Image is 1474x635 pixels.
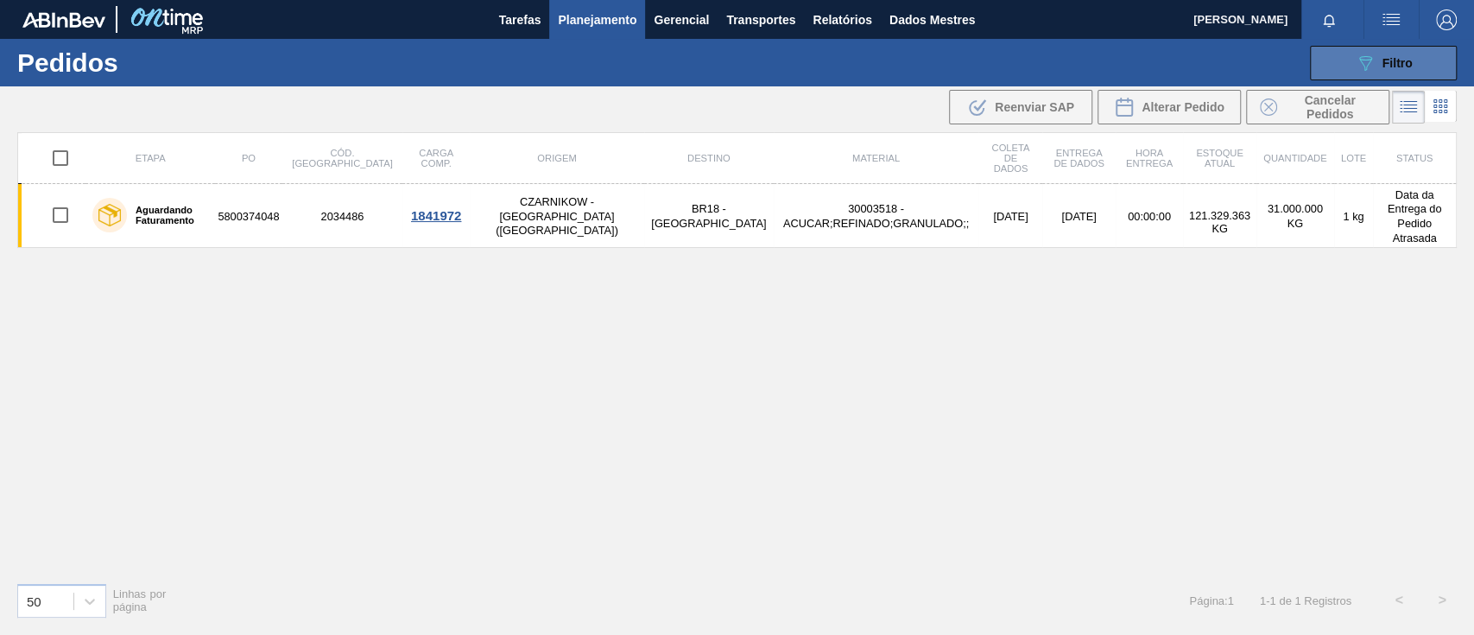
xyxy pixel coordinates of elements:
[496,195,618,237] font: CZARNIKOW - [GEOGRAPHIC_DATA] ([GEOGRAPHIC_DATA])
[113,587,167,613] font: Linhas por página
[1420,579,1464,622] button: >
[537,153,576,163] font: Origem
[783,202,969,230] font: 30003518 - ACUCAR;REFINADO;GRANULADO;;
[651,202,766,230] font: BR18 - [GEOGRAPHIC_DATA]
[1301,8,1357,32] button: Notificações
[27,594,41,608] font: 50
[1304,93,1355,121] font: Cancelar Pedidos
[558,13,636,27] font: Planejamento
[411,208,461,223] font: 1841972
[1227,594,1233,607] font: 1
[991,143,1029,174] font: Coleta de dados
[1436,10,1457,30] img: Sair
[1196,148,1243,168] font: Estoque atual
[1053,148,1104,168] font: Entrega de dados
[1304,594,1351,607] font: Registros
[1310,46,1457,80] button: Filtro
[1381,10,1401,30] img: ações do usuário
[1268,202,1323,230] font: 31.000.000 KG
[321,210,364,223] font: 2034486
[726,13,795,27] font: Transportes
[852,153,900,163] font: Material
[1396,153,1433,163] font: Status
[292,148,392,168] font: Cód. [GEOGRAPHIC_DATA]
[813,13,871,27] font: Relatórios
[993,210,1028,223] font: [DATE]
[995,100,1074,114] font: Reenviar SAP
[136,205,194,225] font: Aguardando Faturamento
[1189,594,1224,607] font: Página
[687,153,731,163] font: Destino
[949,90,1092,124] div: Reenviar SAP
[1061,210,1096,223] font: [DATE]
[218,210,279,223] font: 5800374048
[17,48,118,77] font: Pedidos
[1263,153,1326,163] font: Quantidade
[1388,188,1442,244] font: Data da Entrega do Pedido Atrasada
[1341,153,1366,163] font: Lote
[1438,593,1446,607] font: >
[242,153,256,163] font: PO
[1392,91,1425,124] div: Visão em Lista
[1425,91,1457,124] div: Visão em Cartões
[22,12,105,28] img: TNhmsLtSVTkK8tSr43FrP2fwEKptu5GPRR3wAAAABJRU5ErkJggg==
[419,148,453,168] font: Carga Comp.
[1260,594,1266,607] font: 1
[1266,594,1269,607] font: -
[136,153,166,163] font: Etapa
[1142,100,1224,114] font: Alterar Pedido
[1382,56,1413,70] font: Filtro
[1189,209,1250,235] font: 121.329.363 KG
[654,13,709,27] font: Gerencial
[1246,90,1389,124] div: Cancelar Pedidos em Massa
[1294,594,1300,607] font: 1
[1224,594,1228,607] font: :
[1246,90,1389,124] button: Cancelar Pedidos
[1395,593,1402,607] font: <
[1193,13,1287,26] font: [PERSON_NAME]
[1279,594,1291,607] font: de
[18,184,1457,248] a: Aguardando Faturamento58003740482034486CZARNIKOW - [GEOGRAPHIC_DATA] ([GEOGRAPHIC_DATA])BR18 - [G...
[1269,594,1275,607] font: 1
[499,13,541,27] font: Tarefas
[1126,148,1173,168] font: Hora Entrega
[1377,579,1420,622] button: <
[1098,90,1241,124] div: Alterar Pedido
[1128,210,1171,223] font: 00:00:00
[1343,210,1363,223] font: 1 kg
[889,13,976,27] font: Dados Mestres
